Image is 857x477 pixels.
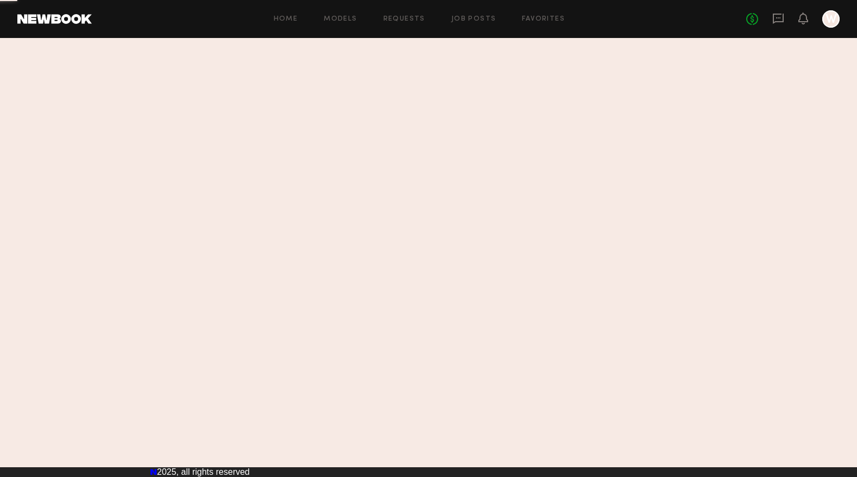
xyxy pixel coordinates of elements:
[451,16,496,23] a: Job Posts
[383,16,425,23] a: Requests
[822,10,840,28] a: W
[157,467,250,476] span: 2025, all rights reserved
[522,16,565,23] a: Favorites
[274,16,298,23] a: Home
[324,16,357,23] a: Models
